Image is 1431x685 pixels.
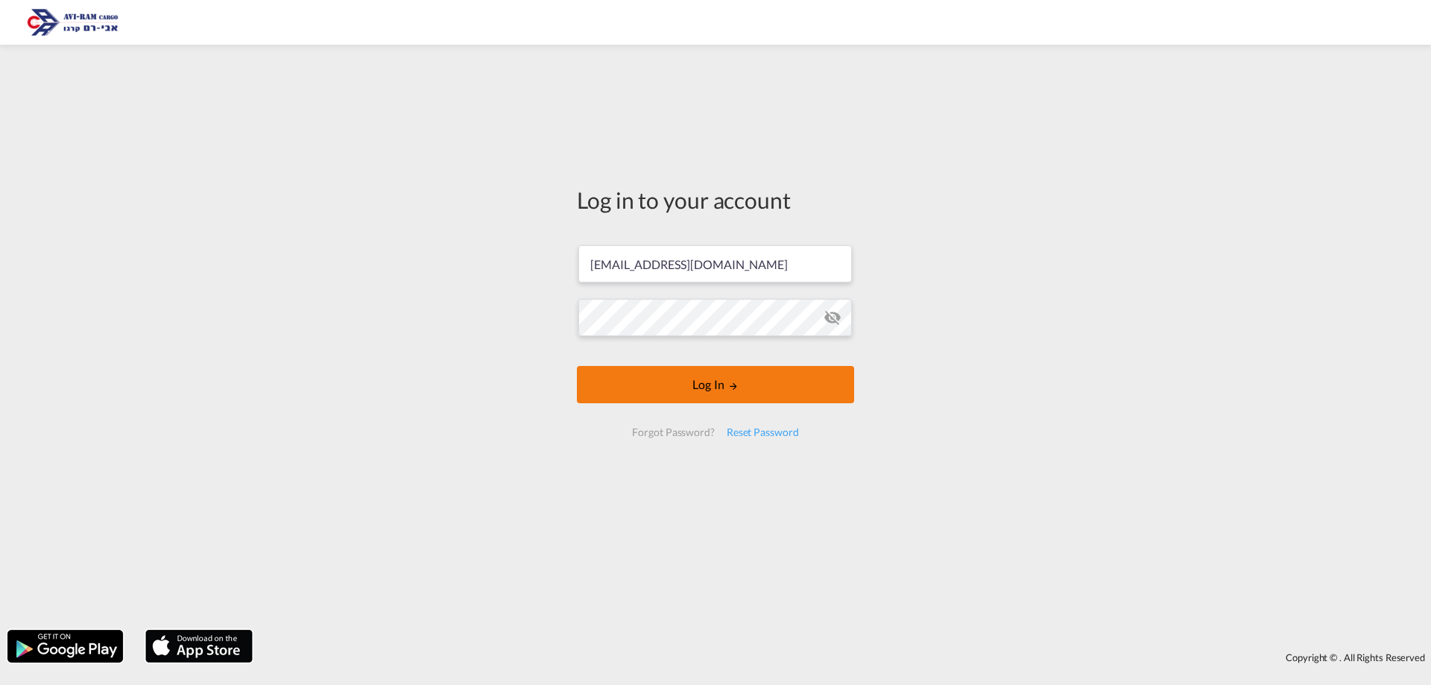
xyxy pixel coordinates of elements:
md-icon: icon-eye-off [824,309,841,326]
img: google.png [6,628,124,664]
img: apple.png [144,628,254,664]
div: Log in to your account [577,184,854,215]
div: Reset Password [721,419,805,446]
input: Enter email/phone number [578,245,852,282]
button: LOGIN [577,366,854,403]
div: Forgot Password? [626,419,720,446]
div: Copyright © . All Rights Reserved [260,645,1431,670]
img: 166978e0a5f911edb4280f3c7a976193.png [22,6,123,40]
